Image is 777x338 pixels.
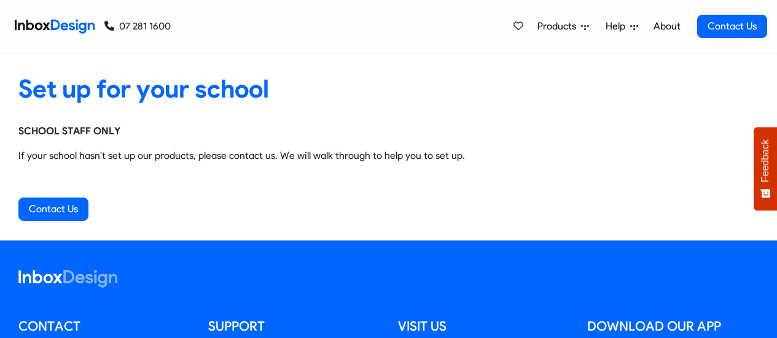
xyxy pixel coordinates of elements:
[104,19,171,34] a: 07 281 1600
[18,148,759,163] p: If your school hasn't set up our products, please contact us. We will walk through to help you to...
[18,73,759,104] heading: Set up for your school
[18,198,88,221] a: Contact Us
[208,317,380,336] h5: Support
[754,127,777,210] button: Feedback - Show survey
[18,317,190,336] h5: Contact
[601,14,643,39] a: Help
[606,19,630,34] span: Help
[18,125,120,137] strong: SCHOOL STAFF ONLY
[18,270,117,288] img: logo_inboxdesign_white.svg
[537,19,581,34] span: Products
[650,14,684,39] a: About
[398,317,569,336] h5: Visit us
[760,139,771,182] span: Feedback
[533,14,594,39] a: Products
[587,317,759,336] h5: Download our App
[697,15,767,38] a: Contact Us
